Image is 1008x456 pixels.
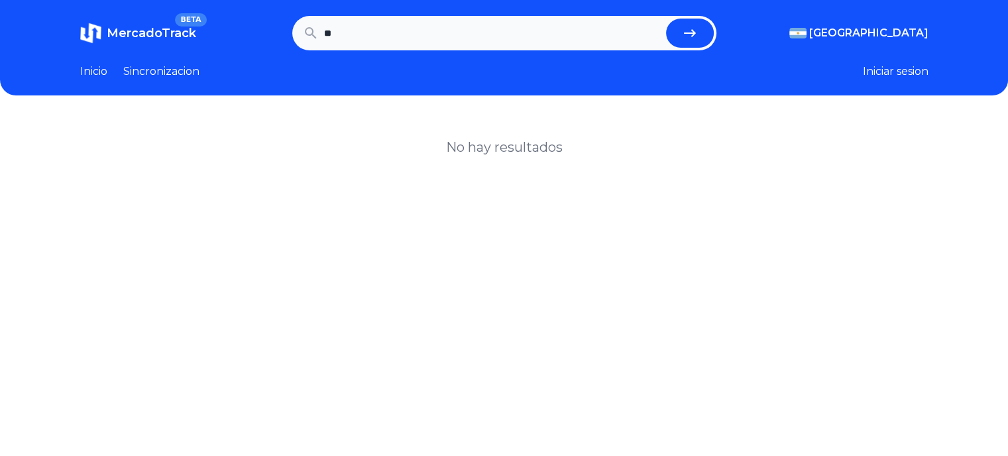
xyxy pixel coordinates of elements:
[80,23,101,44] img: MercadoTrack
[123,64,199,80] a: Sincronizacion
[80,64,107,80] a: Inicio
[175,13,206,27] span: BETA
[863,64,928,80] button: Iniciar sesion
[80,23,196,44] a: MercadoTrackBETA
[107,26,196,40] span: MercadoTrack
[789,25,928,41] button: [GEOGRAPHIC_DATA]
[446,138,563,156] h1: No hay resultados
[809,25,928,41] span: [GEOGRAPHIC_DATA]
[789,28,807,38] img: Argentina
